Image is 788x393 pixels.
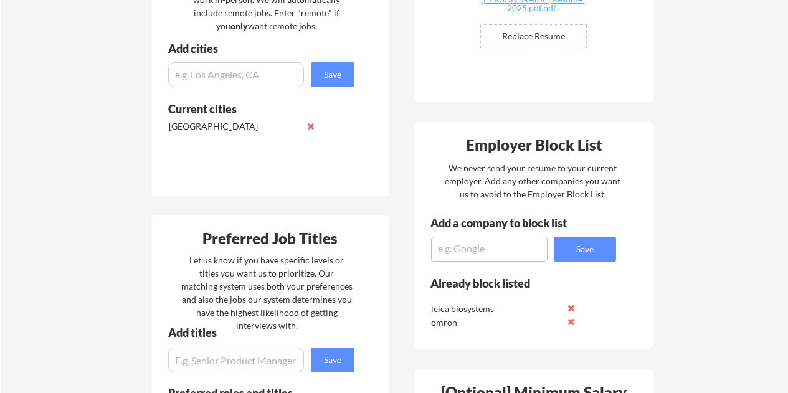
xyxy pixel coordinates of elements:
div: Already block listed [430,278,599,289]
div: leica biosystems [431,303,563,315]
div: We never send your resume to your current employer. Add any other companies you want us to avoid ... [444,161,622,201]
input: E.g. Senior Product Manager [168,348,304,372]
button: Save [311,348,354,372]
div: omron [431,316,563,329]
div: Add titles [168,327,344,338]
div: Add cities [168,43,358,54]
div: Current cities [168,103,341,115]
strong: only [230,21,248,31]
button: Save [311,62,354,87]
div: Preferred Job Titles [154,231,386,246]
div: Employer Block List [419,138,650,153]
div: Add a company to block list [430,217,586,229]
input: e.g. Los Angeles, CA [168,62,304,87]
button: Save [554,237,616,262]
div: [GEOGRAPHIC_DATA] [169,120,300,133]
div: Let us know if you have specific levels or titles you want us to prioritize. Our matching system ... [181,253,353,332]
